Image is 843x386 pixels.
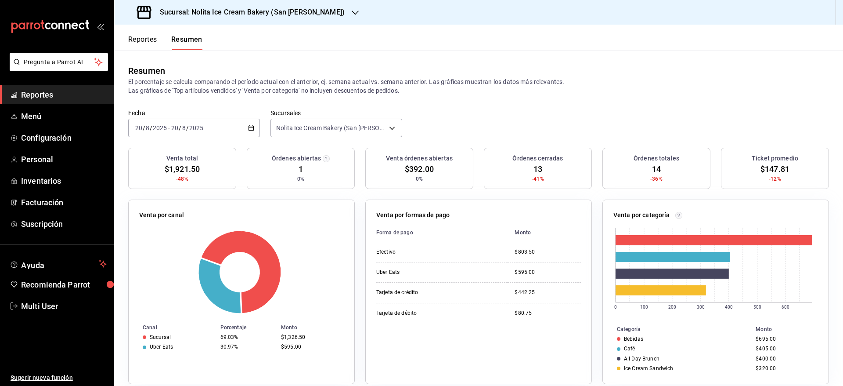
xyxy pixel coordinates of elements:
div: Uber Eats [150,344,173,350]
h3: Ticket promedio [752,154,798,163]
div: Tarjeta de crédito [376,289,464,296]
span: Recomienda Parrot [21,279,107,291]
th: Monto [277,323,354,332]
div: navigation tabs [128,35,202,50]
span: 1 [299,163,303,175]
label: Fecha [128,110,260,116]
span: - [168,124,170,131]
div: Bebidas [624,336,643,342]
div: Uber Eats [376,269,464,276]
span: Menú [21,110,107,122]
th: Forma de pago [376,223,508,242]
p: Venta por formas de pago [376,211,450,220]
div: $803.50 [515,248,581,256]
span: 0% [416,175,423,183]
p: El porcentaje se calcula comparando el período actual con el anterior, ej. semana actual vs. sema... [128,77,829,95]
label: Sucursales [270,110,402,116]
span: / [150,124,152,131]
p: Venta por canal [139,211,184,220]
div: $400.00 [756,356,814,362]
text: 100 [640,305,648,310]
div: 30.97% [220,344,274,350]
div: $320.00 [756,365,814,371]
th: Categoría [603,324,752,334]
div: Ice Cream Sandwich [624,365,673,371]
input: -- [145,124,150,131]
input: ---- [189,124,204,131]
span: $392.00 [405,163,434,175]
span: Inventarios [21,175,107,187]
span: 0% [297,175,304,183]
h3: Órdenes abiertas [272,154,321,163]
span: Reportes [21,89,107,101]
span: Facturación [21,197,107,208]
span: $147.81 [760,163,789,175]
div: 69.03% [220,334,274,340]
span: / [186,124,189,131]
span: Suscripción [21,218,107,230]
div: Resumen [128,64,165,77]
div: Sucursal [150,334,171,340]
span: $1,921.50 [165,163,200,175]
p: Venta por categoría [613,211,670,220]
span: Pregunta a Parrot AI [24,58,94,67]
span: / [179,124,181,131]
span: Configuración [21,132,107,144]
div: Café [624,346,635,352]
span: Multi User [21,300,107,312]
h3: Venta órdenes abiertas [386,154,453,163]
span: -12% [769,175,781,183]
text: 500 [753,305,761,310]
div: $1,326.50 [281,334,340,340]
input: -- [171,124,179,131]
button: Reportes [128,35,157,50]
input: -- [182,124,186,131]
span: / [143,124,145,131]
h3: Sucursal: Nolita Ice Cream Bakery (San [PERSON_NAME]) [153,7,345,18]
span: -36% [650,175,663,183]
button: Pregunta a Parrot AI [10,53,108,71]
div: $595.00 [281,344,340,350]
div: $695.00 [756,336,814,342]
input: -- [135,124,143,131]
div: Tarjeta de débito [376,310,464,317]
text: 600 [782,305,789,310]
div: $442.25 [515,289,581,296]
div: $405.00 [756,346,814,352]
h3: Venta total [166,154,198,163]
th: Porcentaje [217,323,277,332]
span: 13 [533,163,542,175]
text: 300 [697,305,705,310]
span: Nolita Ice Cream Bakery (San [PERSON_NAME]) [276,124,386,132]
div: $80.75 [515,310,581,317]
div: Efectivo [376,248,464,256]
a: Pregunta a Parrot AI [6,64,108,73]
h3: Órdenes totales [634,154,679,163]
span: 14 [652,163,661,175]
span: Sugerir nueva función [11,373,107,382]
span: Personal [21,153,107,165]
text: 400 [725,305,733,310]
input: ---- [152,124,167,131]
span: -48% [176,175,188,183]
h3: Órdenes cerradas [512,154,563,163]
div: All Day Brunch [624,356,659,362]
button: Resumen [171,35,202,50]
th: Canal [129,323,217,332]
span: Ayuda [21,259,95,269]
th: Monto [508,223,581,242]
text: 200 [668,305,676,310]
text: 0 [614,305,617,310]
button: open_drawer_menu [97,23,104,30]
th: Monto [752,324,829,334]
div: $595.00 [515,269,581,276]
span: -41% [532,175,544,183]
